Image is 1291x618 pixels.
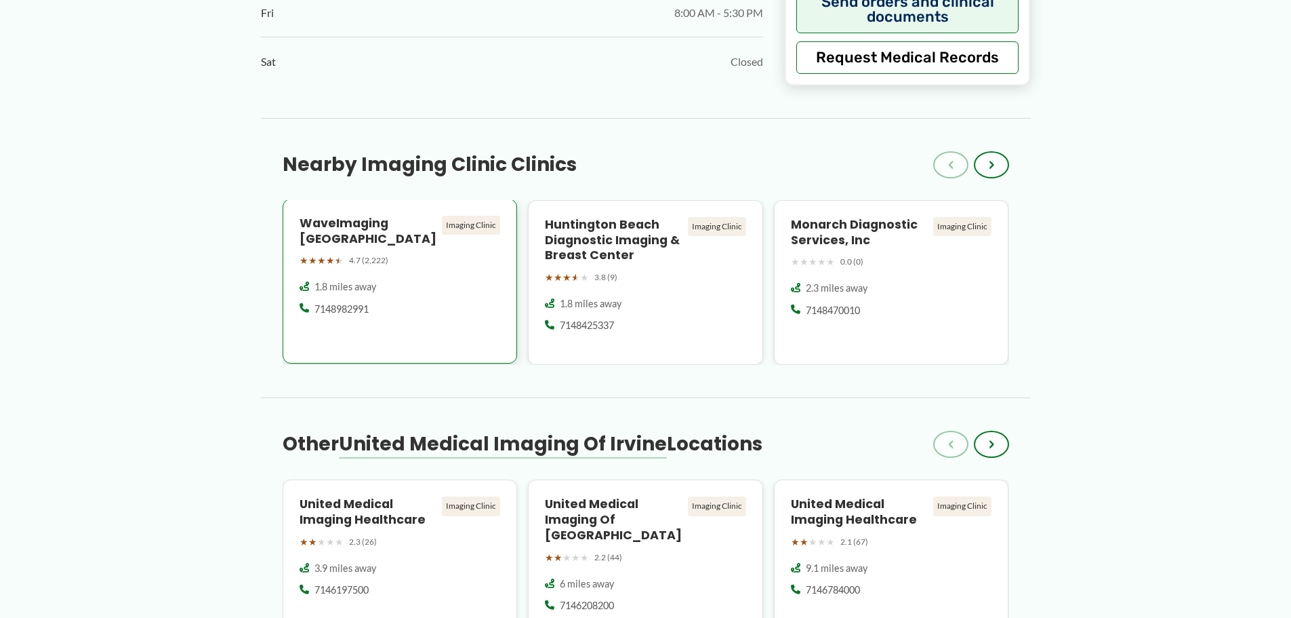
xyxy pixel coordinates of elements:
[806,583,860,597] span: 7146784000
[545,269,554,286] span: ★
[308,252,317,269] span: ★
[326,533,335,551] span: ★
[817,533,826,551] span: ★
[933,151,968,178] button: ‹
[933,217,991,236] div: Imaging Clinic
[948,436,954,452] span: ‹
[283,432,762,457] h3: Other Locations
[283,153,577,177] h3: Nearby Imaging Clinic Clinics
[796,41,1019,74] button: Request Medical Records
[314,280,376,294] span: 1.8 miles away
[335,252,344,269] span: ★
[560,577,614,591] span: 6 miles away
[688,217,746,236] div: Imaging Clinic
[817,253,826,271] span: ★
[317,252,326,269] span: ★
[314,303,369,316] span: 7148982991
[933,431,968,458] button: ‹
[791,497,928,528] h4: United Medical Imaging Healthcare
[300,216,437,247] h4: WaveImaging [GEOGRAPHIC_DATA]
[840,254,863,269] span: 0.0 (0)
[791,533,800,551] span: ★
[989,436,994,452] span: ›
[933,497,991,516] div: Imaging Clinic
[580,269,589,286] span: ★
[806,282,867,295] span: 2.3 miles away
[339,431,667,457] span: United Medical Imaging of Irvine
[571,549,580,566] span: ★
[571,269,580,286] span: ★
[989,157,994,173] span: ›
[261,52,276,72] span: Sat
[974,431,1009,458] button: ›
[562,549,571,566] span: ★
[554,549,562,566] span: ★
[808,253,817,271] span: ★
[560,319,614,332] span: 7148425337
[314,562,376,575] span: 3.9 miles away
[545,497,682,543] h4: United Medical Imaging of [GEOGRAPHIC_DATA]
[562,269,571,286] span: ★
[261,3,274,23] span: Fri
[806,562,867,575] span: 9.1 miles away
[314,583,369,597] span: 7146197500
[806,304,860,317] span: 7148470010
[545,549,554,566] span: ★
[442,216,500,235] div: Imaging Clinic
[791,217,928,248] h4: Monarch Diagnostic Services, Inc
[826,253,835,271] span: ★
[974,151,1009,178] button: ›
[826,533,835,551] span: ★
[674,3,763,23] span: 8:00 AM - 5:30 PM
[560,599,614,613] span: 7146208200
[580,549,589,566] span: ★
[800,533,808,551] span: ★
[300,252,308,269] span: ★
[840,535,868,549] span: 2.1 (67)
[800,253,808,271] span: ★
[948,157,954,173] span: ‹
[283,200,518,366] a: WaveImaging [GEOGRAPHIC_DATA] Imaging Clinic ★★★★★ 4.7 (2,222) 1.8 miles away 7148982991
[808,533,817,551] span: ★
[594,550,622,565] span: 2.2 (44)
[774,200,1009,366] a: Monarch Diagnostic Services, Inc Imaging Clinic ★★★★★ 0.0 (0) 2.3 miles away 7148470010
[349,535,377,549] span: 2.3 (26)
[317,533,326,551] span: ★
[300,497,437,528] h4: United Medical Imaging Healthcare
[442,497,500,516] div: Imaging Clinic
[545,217,682,264] h4: Huntington Beach Diagnostic Imaging & Breast Center
[335,533,344,551] span: ★
[560,297,621,311] span: 1.8 miles away
[528,200,763,366] a: Huntington Beach Diagnostic Imaging & Breast Center Imaging Clinic ★★★★★ 3.8 (9) 1.8 miles away 7...
[308,533,317,551] span: ★
[349,253,388,268] span: 4.7 (2,222)
[594,270,617,285] span: 3.8 (9)
[688,497,746,516] div: Imaging Clinic
[300,533,308,551] span: ★
[791,253,800,271] span: ★
[731,52,763,72] span: Closed
[554,269,562,286] span: ★
[326,252,335,269] span: ★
